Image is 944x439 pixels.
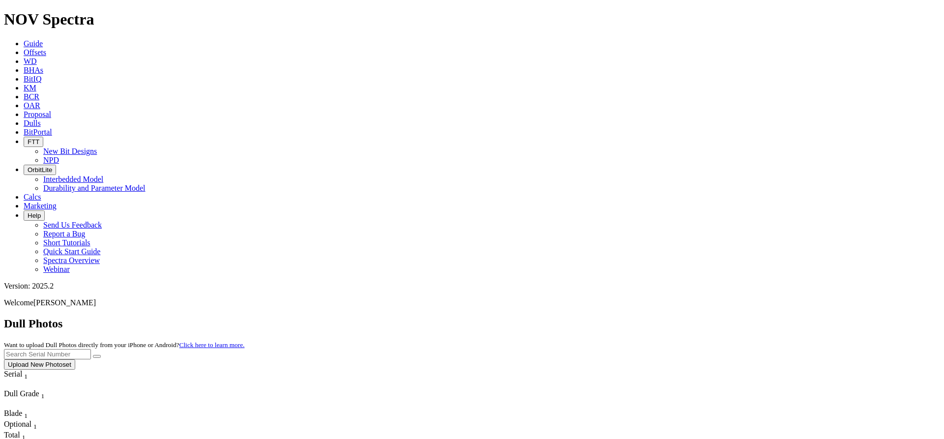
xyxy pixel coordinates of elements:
[24,412,28,419] sub: 1
[24,373,28,380] sub: 1
[4,420,38,431] div: Sort None
[24,202,57,210] a: Marketing
[28,166,52,174] span: OrbitLite
[4,370,22,378] span: Serial
[43,247,100,256] a: Quick Start Guide
[24,165,56,175] button: OrbitLite
[24,75,41,83] a: BitIQ
[24,110,51,118] a: Proposal
[24,128,52,136] a: BitPortal
[24,370,28,378] span: Sort None
[43,221,102,229] a: Send Us Feedback
[28,138,39,146] span: FTT
[41,389,45,398] span: Sort None
[22,431,26,439] span: Sort None
[4,389,73,400] div: Dull Grade Sort None
[4,10,940,29] h1: NOV Spectra
[24,84,36,92] a: KM
[4,370,46,389] div: Sort None
[4,420,38,431] div: Optional Sort None
[24,409,28,417] span: Sort None
[4,431,20,439] span: Total
[179,341,245,349] a: Click here to learn more.
[24,57,37,65] a: WD
[4,389,73,409] div: Sort None
[24,137,43,147] button: FTT
[28,212,41,219] span: Help
[24,119,41,127] a: Dulls
[33,298,96,307] span: [PERSON_NAME]
[4,349,91,359] input: Search Serial Number
[4,317,940,330] h2: Dull Photos
[4,400,73,409] div: Column Menu
[4,409,38,420] div: Blade Sort None
[4,389,39,398] span: Dull Grade
[43,230,85,238] a: Report a Bug
[43,184,146,192] a: Durability and Parameter Model
[43,147,97,155] a: New Bit Designs
[24,193,41,201] a: Calcs
[24,92,39,101] a: BCR
[24,66,43,74] a: BHAs
[4,409,38,420] div: Sort None
[41,392,45,400] sub: 1
[43,156,59,164] a: NPD
[33,420,37,428] span: Sort None
[43,256,100,264] a: Spectra Overview
[24,210,45,221] button: Help
[4,298,940,307] p: Welcome
[43,265,70,273] a: Webinar
[4,370,46,380] div: Serial Sort None
[24,48,46,57] a: Offsets
[43,175,103,183] a: Interbedded Model
[24,39,43,48] a: Guide
[4,341,244,349] small: Want to upload Dull Photos directly from your iPhone or Android?
[24,101,40,110] a: OAR
[33,423,37,430] sub: 1
[43,238,90,247] a: Short Tutorials
[4,359,75,370] button: Upload New Photoset
[4,409,22,417] span: Blade
[4,420,31,428] span: Optional
[4,282,940,291] div: Version: 2025.2
[4,380,46,389] div: Column Menu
